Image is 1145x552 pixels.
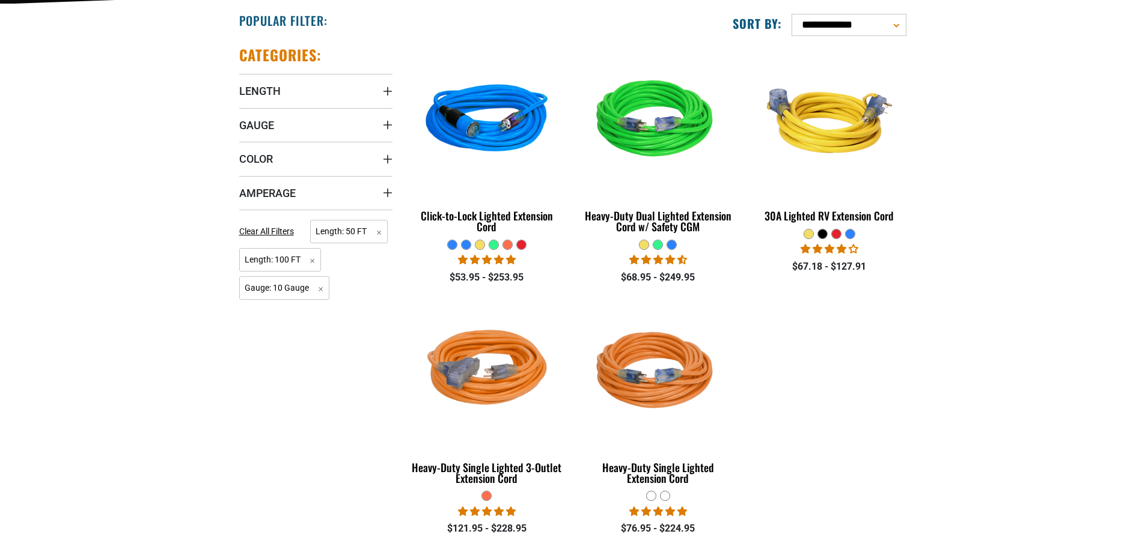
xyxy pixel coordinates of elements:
[458,254,516,265] span: 4.87 stars
[458,506,516,517] span: 5.00 stars
[239,176,392,210] summary: Amperage
[411,46,564,239] a: blue Click-to-Lock Lighted Extension Cord
[239,84,281,98] span: Length
[239,13,328,28] h2: Popular Filter:
[239,118,274,132] span: Gauge
[239,248,322,271] span: Length: 100 FT
[753,259,906,274] div: $67.18 - $127.91
[411,270,564,285] div: $53.95 - $253.95
[753,46,906,228] a: yellow 30A Lighted RV Extension Cord
[629,254,687,265] span: 4.64 stars
[239,276,330,300] span: Gauge: 10 Gauge
[239,225,299,238] a: Clear All Filters
[581,297,734,491] a: orange Heavy-Duty Single Lighted Extension Cord
[239,142,392,175] summary: Color
[581,521,734,536] div: $76.95 - $224.95
[581,462,734,484] div: Heavy-Duty Single Lighted Extension Cord
[411,52,563,190] img: blue
[411,210,564,232] div: Click-to-Lock Lighted Extension Cord
[629,506,687,517] span: 5.00 stars
[239,226,294,236] span: Clear All Filters
[239,74,392,108] summary: Length
[582,52,734,190] img: green
[239,253,322,265] a: Length: 100 FT
[239,152,273,166] span: Color
[581,270,734,285] div: $68.95 - $249.95
[239,186,296,200] span: Amperage
[310,225,388,237] a: Length: 50 FT
[239,46,322,64] h2: Categories:
[582,303,734,441] img: orange
[801,243,858,255] span: 4.11 stars
[581,46,734,239] a: green Heavy-Duty Dual Lighted Extension Cord w/ Safety CGM
[239,108,392,142] summary: Gauge
[239,282,330,293] a: Gauge: 10 Gauge
[581,210,734,232] div: Heavy-Duty Dual Lighted Extension Cord w/ Safety CGM
[753,210,906,221] div: 30A Lighted RV Extension Cord
[733,16,782,31] label: Sort by:
[411,521,564,536] div: $121.95 - $228.95
[310,220,388,243] span: Length: 50 FT
[754,52,905,190] img: yellow
[411,297,564,491] a: orange Heavy-Duty Single Lighted 3-Outlet Extension Cord
[411,303,563,441] img: orange
[411,462,564,484] div: Heavy-Duty Single Lighted 3-Outlet Extension Cord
